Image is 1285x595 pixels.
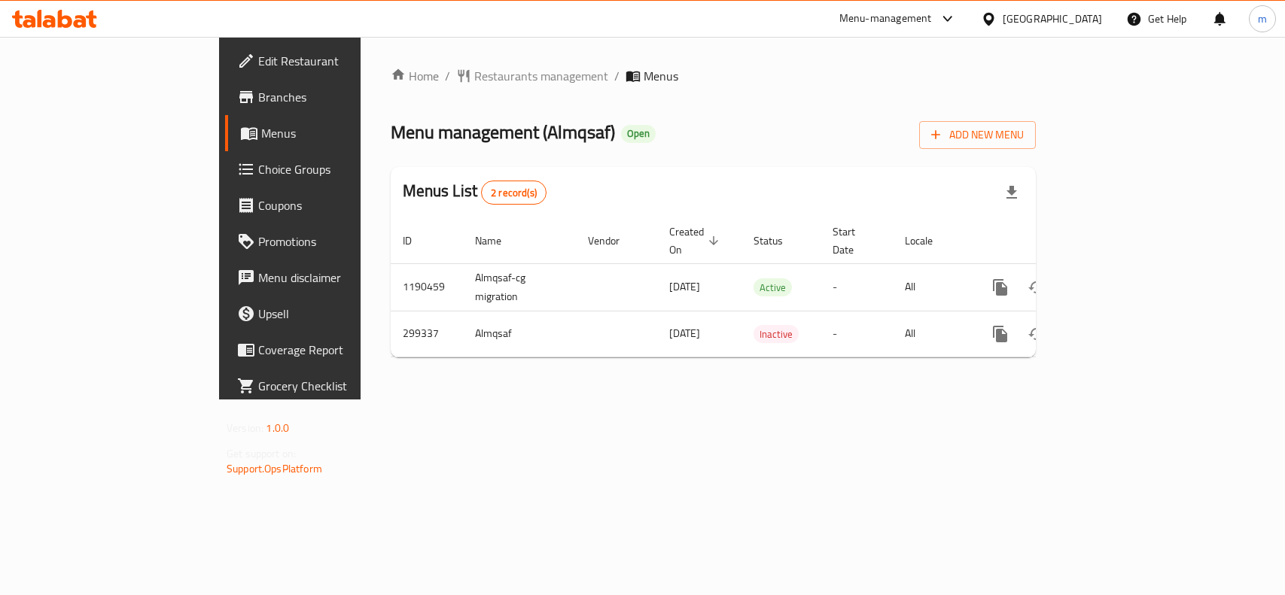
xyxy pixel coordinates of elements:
[391,218,1139,357] table: enhanced table
[475,232,521,250] span: Name
[225,368,434,404] a: Grocery Checklist
[227,459,322,478] a: Support.OpsPlatform
[621,127,656,140] span: Open
[258,341,422,359] span: Coverage Report
[225,115,434,151] a: Menus
[754,279,792,296] span: Active
[982,316,1019,352] button: more
[893,311,970,357] td: All
[754,232,802,250] span: Status
[931,126,1024,144] span: Add New Menu
[463,263,576,311] td: Almqsaf-cg migration
[644,67,678,85] span: Menus
[474,67,608,85] span: Restaurants management
[1019,316,1055,352] button: Change Status
[225,332,434,368] a: Coverage Report
[225,187,434,223] a: Coupons
[391,115,615,149] span: Menu management ( Almqsaf )
[225,223,434,260] a: Promotions
[266,418,289,438] span: 1.0.0
[258,160,422,178] span: Choice Groups
[481,181,547,205] div: Total records count
[919,121,1036,149] button: Add New Menu
[225,296,434,332] a: Upsell
[1258,11,1267,27] span: m
[754,326,799,343] span: Inactive
[227,418,263,438] span: Version:
[893,263,970,311] td: All
[621,125,656,143] div: Open
[258,232,422,250] span: Promotions
[261,124,422,142] span: Menus
[982,269,1019,305] button: more
[225,260,434,296] a: Menu disclaimer
[403,180,547,205] h2: Menus List
[258,88,422,106] span: Branches
[821,263,893,311] td: -
[403,232,431,250] span: ID
[258,269,422,287] span: Menu disclaimer
[258,377,422,395] span: Grocery Checklist
[445,67,450,85] li: /
[227,444,296,463] span: Get support on:
[833,223,875,259] span: Start Date
[225,43,434,79] a: Edit Restaurant
[463,311,576,357] td: Almqsaf
[669,323,700,343] span: [DATE]
[905,232,952,250] span: Locale
[614,67,620,85] li: /
[258,305,422,323] span: Upsell
[391,67,1036,85] nav: breadcrumb
[1003,11,1102,27] div: [GEOGRAPHIC_DATA]
[839,10,932,28] div: Menu-management
[754,325,799,343] div: Inactive
[258,52,422,70] span: Edit Restaurant
[482,186,546,200] span: 2 record(s)
[225,79,434,115] a: Branches
[258,196,422,214] span: Coupons
[669,277,700,296] span: [DATE]
[225,151,434,187] a: Choice Groups
[588,232,639,250] span: Vendor
[821,311,893,357] td: -
[994,175,1030,211] div: Export file
[970,218,1139,264] th: Actions
[669,223,723,259] span: Created On
[456,67,608,85] a: Restaurants management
